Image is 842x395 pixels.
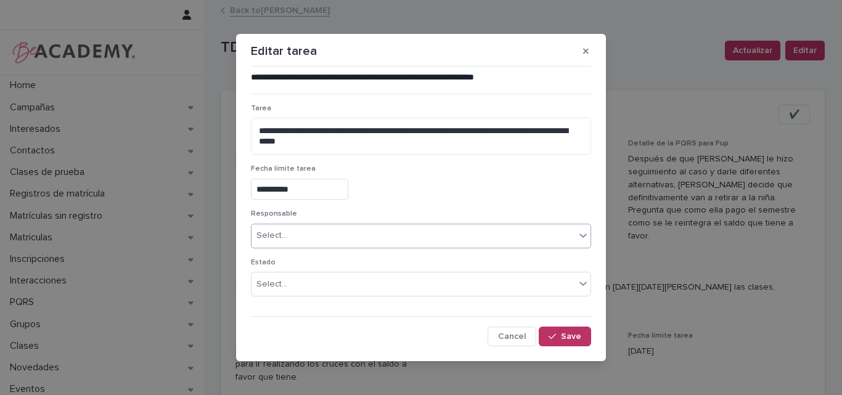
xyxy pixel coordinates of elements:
span: Save [561,332,581,341]
div: Select... [256,278,287,291]
button: Save [539,327,591,346]
span: Cancel [498,332,526,341]
div: Select... [256,229,287,242]
span: Tarea [251,105,271,112]
span: Fecha límite tarea [251,165,316,173]
button: Cancel [488,327,536,346]
p: Editar tarea [251,44,317,59]
span: Estado [251,259,276,266]
span: Responsable [251,210,297,218]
